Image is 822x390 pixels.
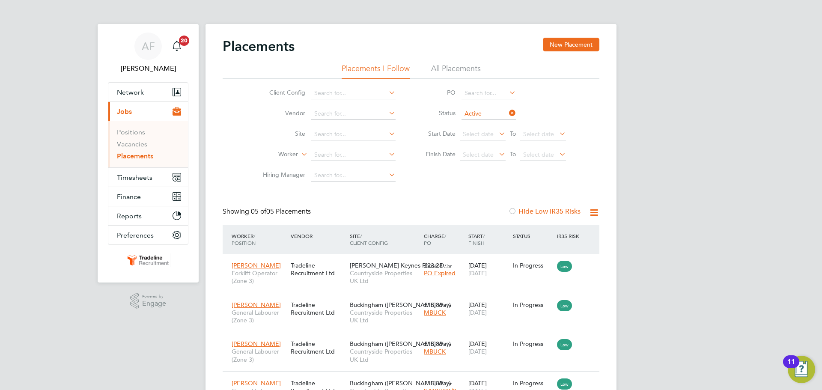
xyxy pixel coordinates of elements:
[463,151,494,158] span: Select date
[311,108,396,120] input: Search for...
[523,130,554,138] span: Select date
[142,293,166,300] span: Powered by
[557,300,572,311] span: Low
[788,356,815,383] button: Open Resource Center, 11 new notifications
[117,231,154,239] span: Preferences
[256,109,305,117] label: Vendor
[117,212,142,220] span: Reports
[232,309,286,324] span: General Labourer (Zone 3)
[424,269,456,277] span: PO Expired
[229,375,599,382] a: [PERSON_NAME]General Labourer (Zone 3)Tradeline Recruitment LtdBuckingham ([PERSON_NAME] Way)Coun...
[130,293,167,309] a: Powered byEngage
[507,149,518,160] span: To
[249,150,298,159] label: Worker
[468,232,485,246] span: / Finish
[468,269,487,277] span: [DATE]
[108,102,188,121] button: Jobs
[466,336,511,360] div: [DATE]
[466,257,511,281] div: [DATE]
[463,130,494,138] span: Select date
[511,228,555,244] div: Status
[256,171,305,179] label: Hiring Manager
[108,33,188,74] a: AF[PERSON_NAME]
[424,232,446,246] span: / PO
[422,228,466,250] div: Charge
[142,41,155,52] span: AF
[232,269,286,285] span: Forklift Operator (Zone 3)
[311,87,396,99] input: Search for...
[444,341,452,347] span: / hr
[350,301,451,309] span: Buckingham ([PERSON_NAME] Way)
[311,128,396,140] input: Search for...
[108,63,188,74] span: Archie Flavell
[350,232,388,246] span: / Client Config
[117,193,141,201] span: Finance
[108,206,188,225] button: Reports
[424,262,443,269] span: £23.28
[108,226,188,244] button: Preferences
[350,348,420,363] span: Countryside Properties UK Ltd
[256,89,305,96] label: Client Config
[229,335,599,342] a: [PERSON_NAME]General Labourer (Zone 3)Tradeline Recruitment LtdBuckingham ([PERSON_NAME] Way)Coun...
[466,297,511,321] div: [DATE]
[466,228,511,250] div: Start
[117,140,147,148] a: Vacancies
[117,173,152,182] span: Timesheets
[507,128,518,139] span: To
[468,348,487,355] span: [DATE]
[431,63,481,79] li: All Placements
[232,262,281,269] span: [PERSON_NAME]
[468,309,487,316] span: [DATE]
[232,232,256,246] span: / Position
[424,340,443,348] span: £18.88
[787,362,795,373] div: 11
[424,379,443,387] span: £18.88
[417,109,456,117] label: Status
[543,38,599,51] button: New Placement
[350,340,451,348] span: Buckingham ([PERSON_NAME] Way)
[223,38,295,55] h2: Placements
[289,257,348,281] div: Tradeline Recruitment Ltd
[444,380,452,387] span: / hr
[117,128,145,136] a: Positions
[289,228,348,244] div: Vendor
[513,340,553,348] div: In Progress
[417,89,456,96] label: PO
[289,336,348,360] div: Tradeline Recruitment Ltd
[117,152,153,160] a: Placements
[350,262,450,269] span: [PERSON_NAME] Keynes Phase D…
[444,262,452,269] span: / hr
[108,83,188,101] button: Network
[513,379,553,387] div: In Progress
[557,339,572,350] span: Low
[256,130,305,137] label: Site
[444,302,452,308] span: / hr
[108,187,188,206] button: Finance
[108,253,188,267] a: Go to home page
[98,24,199,283] nav: Main navigation
[508,207,581,216] label: Hide Low IR35 Risks
[168,33,185,60] a: 20
[229,228,289,250] div: Worker
[557,261,572,272] span: Low
[462,108,516,120] input: Select one
[229,257,599,264] a: [PERSON_NAME]Forklift Operator (Zone 3)Tradeline Recruitment Ltd[PERSON_NAME] Keynes Phase D…Coun...
[126,253,170,267] img: tradelinerecruitment-logo-retina.png
[424,301,443,309] span: £18.88
[462,87,516,99] input: Search for...
[342,63,410,79] li: Placements I Follow
[513,301,553,309] div: In Progress
[513,262,553,269] div: In Progress
[117,107,132,116] span: Jobs
[557,378,572,390] span: Low
[232,340,281,348] span: [PERSON_NAME]
[350,379,451,387] span: Buckingham ([PERSON_NAME] Way)
[142,300,166,307] span: Engage
[348,228,422,250] div: Site
[179,36,189,46] span: 20
[417,130,456,137] label: Start Date
[350,269,420,285] span: Countryside Properties UK Ltd
[424,348,446,355] span: MBUCK
[251,207,311,216] span: 05 Placements
[117,88,144,96] span: Network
